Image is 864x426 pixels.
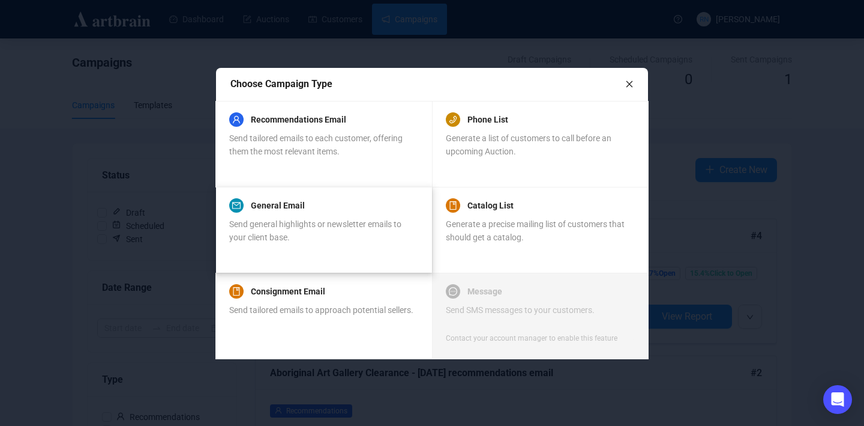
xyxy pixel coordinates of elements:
a: Message [467,284,502,299]
span: user [232,115,241,124]
span: mail [232,201,241,210]
span: message [449,287,457,296]
div: Choose Campaign Type [230,76,625,91]
a: Recommendations Email [251,112,346,127]
span: phone [449,115,457,124]
span: close [625,80,634,88]
span: Generate a precise mailing list of customers that should get a catalog. [446,219,625,242]
span: Send SMS messages to your customers. [446,305,595,315]
a: Catalog List [467,198,514,213]
span: Send tailored emails to approach potential sellers. [229,305,413,315]
div: Open Intercom Messenger [823,385,852,414]
a: General Email [251,198,305,213]
a: Phone List [467,112,508,127]
a: Consignment Email [251,284,325,299]
span: Generate a list of customers to call before an upcoming Auction. [446,133,611,156]
span: book [449,201,457,210]
span: Send general highlights or newsletter emails to your client base. [229,219,401,242]
span: book [232,287,241,296]
div: Contact your account manager to enable this feature [446,332,617,344]
span: Send tailored emails to each customer, offering them the most relevant items. [229,133,403,156]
